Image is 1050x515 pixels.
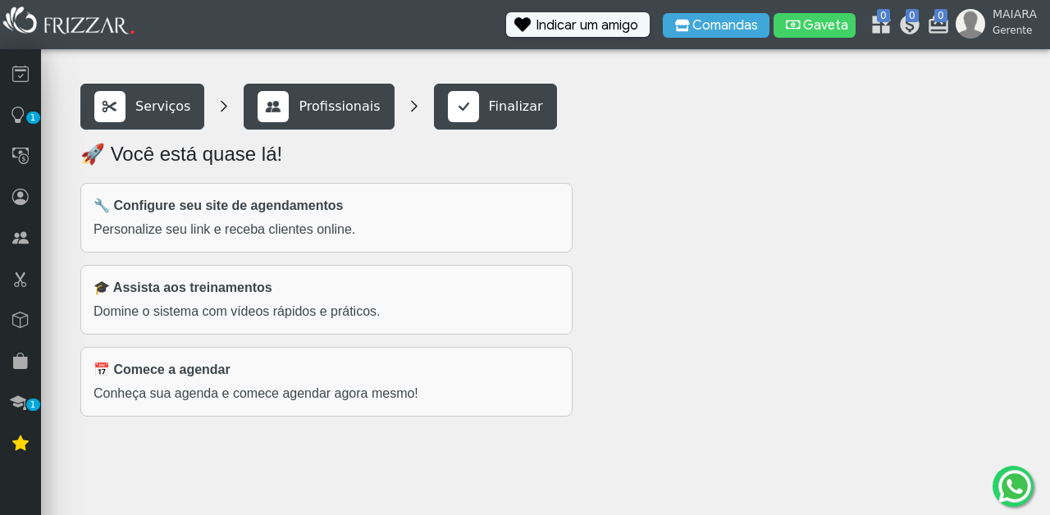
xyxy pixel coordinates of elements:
[94,198,344,212] strong: 🔧 Configure seu site de agendamentos
[26,399,40,411] span: 1
[94,362,231,376] strong: 📅 Comece a agendar
[934,9,947,22] span: 0
[80,347,573,417] a: 📅 Comece a agendar Conheça sua agenda e comece agendar agora mesmo!
[299,97,380,116] p: Profissionais
[80,265,573,335] a: 🎓 Assista aos treinamentos Domine o sistema com vídeos rápidos e práticos.
[536,19,638,32] span: Indicar um amigo
[94,280,272,294] strong: 🎓 Assista aos treinamentos
[993,23,1037,38] span: Gerente
[898,13,915,42] a: 0
[803,19,844,32] span: Gaveta
[489,97,543,116] p: Finalizar
[870,13,886,42] a: 0
[906,9,919,22] span: 0
[774,13,856,38] button: Gaveta
[877,9,890,22] span: 0
[94,302,559,321] p: Domine o sistema com vídeos rápidos e práticos.
[135,97,190,116] p: Serviços
[993,6,1037,23] span: MAIARA
[927,13,943,42] a: 0
[244,84,394,130] a: Profissionais
[80,143,573,166] h2: 🚀 Você está quase lá!
[506,12,650,37] button: Indicar um amigo
[80,84,204,130] a: Serviços
[94,220,559,239] p: Personalize seu link e receba clientes online.
[663,13,769,38] button: Comandas
[26,112,40,124] span: 1
[434,84,557,130] a: Finalizar
[692,19,758,32] span: Comandas
[956,9,1042,39] a: MAIARA Gerente
[94,384,559,403] p: Conheça sua agenda e comece agendar agora mesmo!
[80,183,573,253] a: 🔧 Configure seu site de agendamentos Personalize seu link e receba clientes online.
[995,467,1034,506] img: whatsapp.png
